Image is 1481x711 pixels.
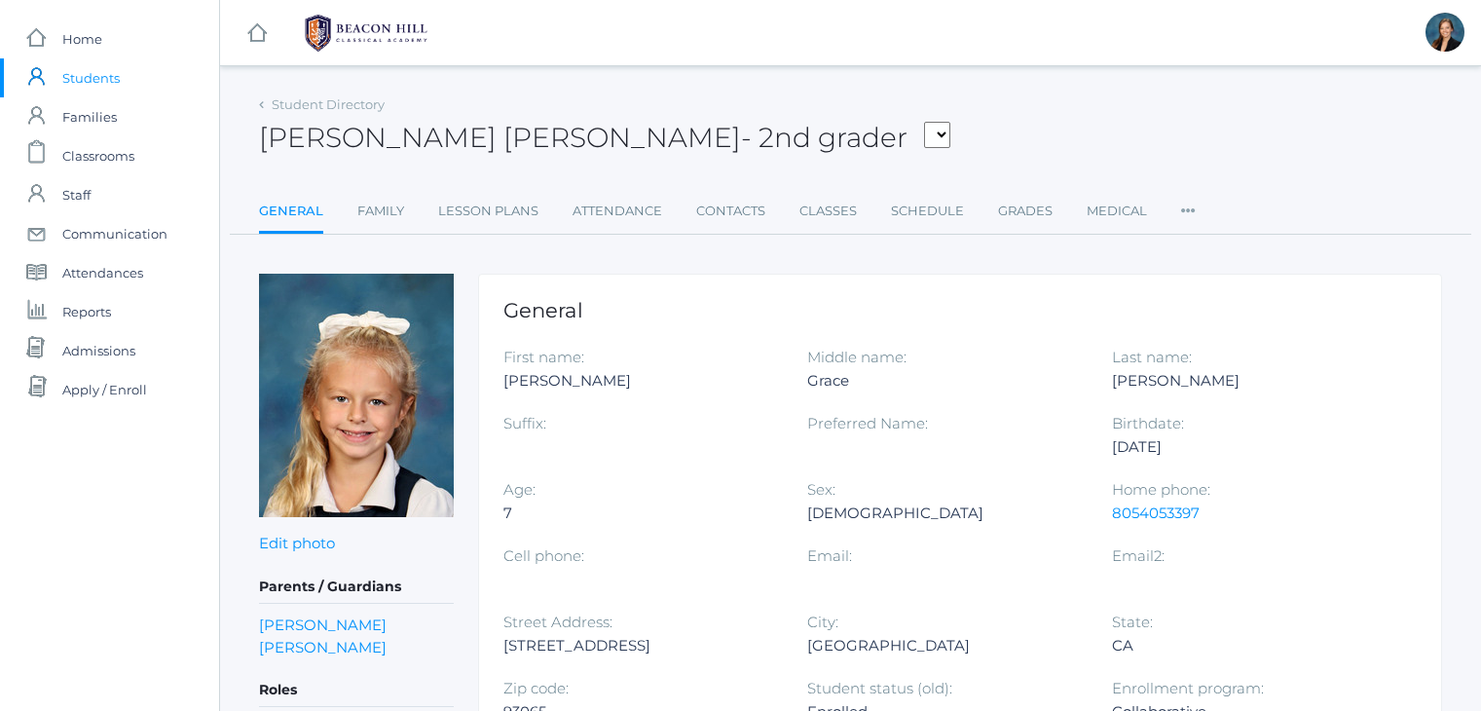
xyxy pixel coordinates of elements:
[503,613,612,631] label: Street Address:
[259,123,950,153] h2: [PERSON_NAME] [PERSON_NAME]
[503,546,584,565] label: Cell phone:
[62,97,117,136] span: Families
[259,636,387,658] a: [PERSON_NAME]
[1112,504,1200,522] a: 8054053397
[62,292,111,331] span: Reports
[259,274,454,517] img: Eliana Sergey
[62,253,143,292] span: Attendances
[807,634,1082,657] div: [GEOGRAPHIC_DATA]
[1112,435,1387,459] div: [DATE]
[259,571,454,604] h5: Parents / Guardians
[807,414,928,432] label: Preferred Name:
[272,96,385,112] a: Student Directory
[573,192,662,231] a: Attendance
[503,369,778,393] div: [PERSON_NAME]
[503,299,1417,321] h1: General
[1112,546,1165,565] label: Email2:
[1425,13,1464,52] div: Allison Smith
[807,348,907,366] label: Middle name:
[62,331,135,370] span: Admissions
[62,214,167,253] span: Communication
[62,136,134,175] span: Classrooms
[891,192,964,231] a: Schedule
[1112,414,1184,432] label: Birthdate:
[503,414,546,432] label: Suffix:
[503,480,536,499] label: Age:
[799,192,857,231] a: Classes
[1112,634,1387,657] div: CA
[357,192,404,231] a: Family
[741,121,907,154] span: - 2nd grader
[503,502,778,525] div: 7
[62,175,91,214] span: Staff
[807,502,1082,525] div: [DEMOGRAPHIC_DATA]
[293,9,439,57] img: 1_BHCALogos-05.png
[503,634,778,657] div: [STREET_ADDRESS]
[1112,679,1264,697] label: Enrollment program:
[807,546,852,565] label: Email:
[438,192,538,231] a: Lesson Plans
[1112,348,1192,366] label: Last name:
[1112,613,1153,631] label: State:
[62,370,147,409] span: Apply / Enroll
[62,58,120,97] span: Students
[62,19,102,58] span: Home
[807,679,952,697] label: Student status (old):
[807,480,835,499] label: Sex:
[1112,480,1210,499] label: Home phone:
[259,674,454,707] h5: Roles
[807,369,1082,393] div: Grace
[503,348,584,366] label: First name:
[259,614,387,636] a: [PERSON_NAME]
[503,679,569,697] label: Zip code:
[998,192,1053,231] a: Grades
[696,192,765,231] a: Contacts
[259,534,335,552] a: Edit photo
[259,192,323,234] a: General
[807,613,838,631] label: City:
[1087,192,1147,231] a: Medical
[1112,369,1387,393] div: [PERSON_NAME]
